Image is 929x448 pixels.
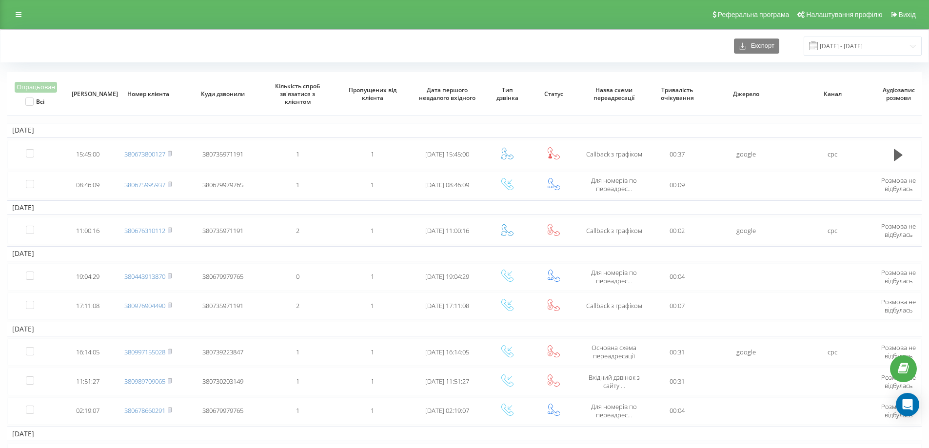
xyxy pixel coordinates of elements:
[65,397,111,425] td: 02:19:07
[881,402,916,419] span: Розмова не відбулась
[124,406,165,415] a: 380678660291
[591,268,637,285] span: Для номерів по переадрес...
[202,226,243,235] span: 380735971191
[65,292,111,320] td: 17:11:08
[790,217,876,244] td: cpc
[585,86,643,101] span: Назва схеми переадресації
[202,301,243,310] span: 380735971191
[194,90,252,98] span: Куди дзвонили
[7,322,922,336] td: [DATE]
[65,140,111,169] td: 15:45:00
[124,226,165,235] a: 380676310112
[124,377,165,386] a: 380989709065
[798,90,867,98] span: Канал
[425,272,469,281] span: [DATE] 19:04:29
[7,427,922,441] td: [DATE]
[658,86,696,101] span: Тривалість очікування
[881,343,916,360] span: Розмова не відбулась
[425,301,469,310] span: [DATE] 17:11:08
[425,180,469,189] span: [DATE] 08:46:09
[343,86,402,101] span: Пропущених від клієнта
[576,217,651,244] td: Callback з графіком
[652,140,703,169] td: 00:37
[881,297,916,314] span: Розмова не відбулась
[882,86,915,101] span: Аудіозапис розмови
[269,82,327,105] span: Кількість спроб зв'язатися з клієнтом
[119,90,178,98] span: Номер клієнта
[371,180,374,189] span: 1
[371,301,374,310] span: 1
[425,150,469,158] span: [DATE] 15:45:00
[296,150,299,158] span: 1
[576,292,651,320] td: Callback з графіком
[703,338,790,366] td: google
[806,11,882,19] span: Налаштування профілю
[296,301,299,310] span: 2
[790,140,876,169] td: cpc
[652,217,703,244] td: 00:02
[881,373,916,390] span: Розмова не відбулась
[652,263,703,291] td: 00:04
[425,226,469,235] span: [DATE] 11:00:16
[65,368,111,395] td: 11:51:27
[591,402,637,419] span: Для номерів по переадрес...
[124,180,165,189] a: 380675995937
[589,373,640,390] span: Вхідний дзвінок з сайту ...
[425,406,469,415] span: [DATE] 02:19:07
[576,140,651,169] td: Callback з графіком
[296,272,299,281] span: 0
[790,338,876,366] td: cpc
[202,406,243,415] span: 380679979765
[371,226,374,235] span: 1
[712,90,781,98] span: Джерело
[7,123,922,137] td: [DATE]
[124,150,165,158] a: 380673800127
[202,272,243,281] span: 380679979765
[881,268,916,285] span: Розмова не відбулась
[25,97,44,106] label: Всі
[296,406,299,415] span: 1
[746,42,774,50] span: Експорт
[371,272,374,281] span: 1
[371,377,374,386] span: 1
[296,348,299,356] span: 1
[491,86,524,101] span: Тип дзвінка
[7,200,922,215] td: [DATE]
[703,217,790,244] td: google
[652,292,703,320] td: 00:07
[296,180,299,189] span: 1
[72,90,104,98] span: [PERSON_NAME]
[703,140,790,169] td: google
[425,348,469,356] span: [DATE] 16:14:05
[65,171,111,198] td: 08:46:09
[65,263,111,291] td: 19:04:29
[371,348,374,356] span: 1
[7,246,922,261] td: [DATE]
[652,397,703,425] td: 00:04
[124,272,165,281] a: 380443913870
[296,226,299,235] span: 2
[371,150,374,158] span: 1
[591,176,637,193] span: Для номерів по переадрес...
[537,90,570,98] span: Статус
[652,338,703,366] td: 00:31
[124,348,165,356] a: 380997155028
[371,406,374,415] span: 1
[425,377,469,386] span: [DATE] 11:51:27
[124,301,165,310] a: 380976904490
[652,171,703,198] td: 00:09
[881,222,916,239] span: Розмова не відбулась
[718,11,790,19] span: Реферальна програма
[734,39,779,54] button: Експорт
[896,393,919,416] div: Open Intercom Messenger
[202,377,243,386] span: 380730203149
[65,217,111,244] td: 11:00:16
[418,86,476,101] span: Дата першого невдалого вхідного
[65,338,111,366] td: 16:14:05
[652,368,703,395] td: 00:31
[296,377,299,386] span: 1
[576,338,651,366] td: Основна схема переадресації
[881,176,916,193] span: Розмова не відбулась
[899,11,916,19] span: Вихід
[202,150,243,158] span: 380735971191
